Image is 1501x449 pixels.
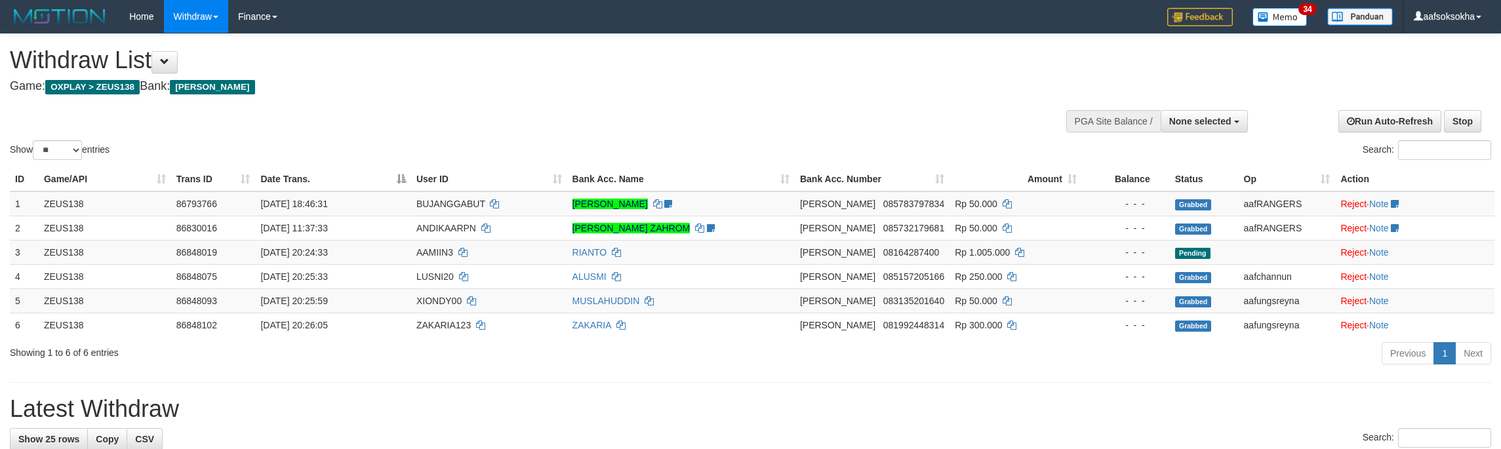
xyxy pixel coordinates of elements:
span: [PERSON_NAME] [170,80,254,94]
span: Copy 083135201640 to clipboard [883,296,944,306]
td: · [1335,288,1494,313]
td: aafchannun [1239,264,1336,288]
span: [DATE] 18:46:31 [260,199,327,209]
div: - - - [1087,222,1165,235]
span: 86848019 [176,247,217,258]
span: AAMIIN3 [416,247,453,258]
span: XIONDY00 [416,296,462,306]
th: Balance [1082,167,1170,191]
a: MUSLAHUDDIN [572,296,640,306]
a: Note [1369,271,1389,282]
a: Run Auto-Refresh [1338,110,1441,132]
span: Grabbed [1175,321,1212,332]
td: ZEUS138 [39,240,171,264]
th: Bank Acc. Number: activate to sort column ascending [795,167,950,191]
span: Copy [96,434,119,444]
select: Showentries [33,140,82,160]
th: Status [1170,167,1239,191]
td: 3 [10,240,39,264]
td: · [1335,264,1494,288]
span: LUSNI20 [416,271,454,282]
span: 86848093 [176,296,217,306]
span: Rp 50.000 [955,223,997,233]
span: [DATE] 20:25:59 [260,296,327,306]
span: Grabbed [1175,296,1212,307]
div: - - - [1087,197,1165,210]
span: 86793766 [176,199,217,209]
a: Note [1369,296,1389,306]
a: Reject [1340,247,1367,258]
span: Grabbed [1175,224,1212,235]
div: Showing 1 to 6 of 6 entries [10,341,616,359]
span: Copy 08164287400 to clipboard [883,247,940,258]
a: 1 [1433,342,1456,364]
td: aafRANGERS [1239,216,1336,240]
a: RIANTO [572,247,607,258]
td: aafRANGERS [1239,191,1336,216]
a: Previous [1382,342,1434,364]
span: Show 25 rows [18,434,79,444]
td: ZEUS138 [39,313,171,337]
span: 86848075 [176,271,217,282]
span: Pending [1175,248,1211,259]
span: OXPLAY > ZEUS138 [45,80,140,94]
th: Action [1335,167,1494,191]
a: Reject [1340,296,1367,306]
span: Grabbed [1175,272,1212,283]
a: Note [1369,247,1389,258]
td: aafungsreyna [1239,313,1336,337]
th: Game/API: activate to sort column ascending [39,167,171,191]
th: Date Trans.: activate to sort column descending [255,167,410,191]
span: Rp 1.005.000 [955,247,1010,258]
span: [DATE] 11:37:33 [260,223,327,233]
a: Note [1369,320,1389,330]
h1: Withdraw List [10,47,988,73]
span: [PERSON_NAME] [800,271,875,282]
a: Reject [1340,199,1367,209]
span: [DATE] 20:26:05 [260,320,327,330]
th: User ID: activate to sort column ascending [411,167,567,191]
a: Reject [1340,223,1367,233]
td: ZEUS138 [39,264,171,288]
input: Search: [1398,428,1491,448]
span: BUJANGGABUT [416,199,485,209]
a: Reject [1340,271,1367,282]
a: Reject [1340,320,1367,330]
span: CSV [135,434,154,444]
span: [PERSON_NAME] [800,320,875,330]
label: Search: [1363,428,1491,448]
img: Feedback.jpg [1167,8,1233,26]
span: Copy 085732179681 to clipboard [883,223,944,233]
span: Rp 50.000 [955,296,997,306]
div: - - - [1087,294,1165,307]
label: Search: [1363,140,1491,160]
img: panduan.png [1327,8,1393,26]
span: [PERSON_NAME] [800,247,875,258]
span: [PERSON_NAME] [800,199,875,209]
label: Show entries [10,140,110,160]
a: [PERSON_NAME] [572,199,648,209]
span: [PERSON_NAME] [800,223,875,233]
span: Copy 085157205166 to clipboard [883,271,944,282]
a: Next [1455,342,1491,364]
span: Rp 50.000 [955,199,997,209]
a: ALUSMI [572,271,607,282]
a: Note [1369,223,1389,233]
div: PGA Site Balance / [1066,110,1161,132]
input: Search: [1398,140,1491,160]
th: ID [10,167,39,191]
span: 34 [1298,3,1316,15]
a: Stop [1444,110,1481,132]
td: 1 [10,191,39,216]
th: Op: activate to sort column ascending [1239,167,1336,191]
td: ZEUS138 [39,288,171,313]
h4: Game: Bank: [10,80,988,93]
span: Rp 250.000 [955,271,1002,282]
td: 4 [10,264,39,288]
span: Copy 081992448314 to clipboard [883,320,944,330]
img: MOTION_logo.png [10,7,110,26]
div: - - - [1087,270,1165,283]
td: 5 [10,288,39,313]
td: · [1335,313,1494,337]
span: None selected [1169,116,1231,127]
